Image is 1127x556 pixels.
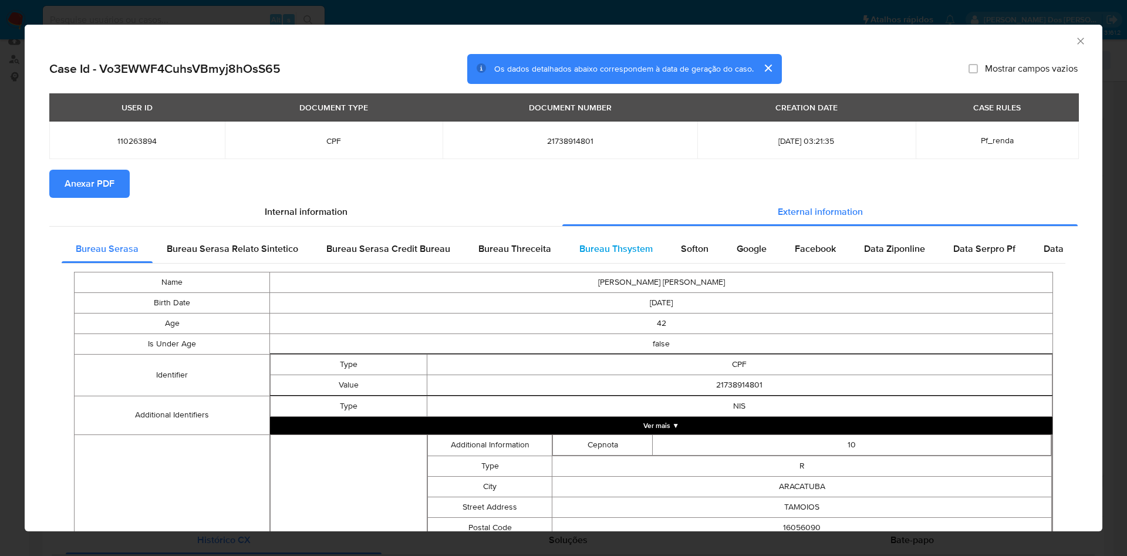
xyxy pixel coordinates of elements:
[795,242,836,255] span: Facebook
[270,272,1053,292] td: [PERSON_NAME] [PERSON_NAME]
[981,134,1014,146] span: Pf_renda
[270,292,1053,313] td: [DATE]
[75,313,270,333] td: Age
[737,242,767,255] span: Google
[1075,35,1085,46] button: Fechar a janela
[969,64,978,73] input: Mostrar campos vazios
[326,242,450,255] span: Bureau Serasa Credit Bureau
[49,61,281,76] h2: Case Id - Vo3EWWF4CuhsVBmyj8hOsS65
[65,171,114,197] span: Anexar PDF
[768,97,845,117] div: CREATION DATE
[76,242,139,255] span: Bureau Serasa
[75,396,270,434] td: Additional Identifiers
[292,97,375,117] div: DOCUMENT TYPE
[966,97,1028,117] div: CASE RULES
[494,63,754,75] span: Os dados detalhados abaixo correspondem à data de geração do caso.
[552,456,1052,476] td: R
[457,136,683,146] span: 21738914801
[270,313,1053,333] td: 42
[265,205,347,218] span: Internal information
[711,136,902,146] span: [DATE] 03:21:35
[75,333,270,354] td: Is Under Age
[427,396,1052,416] td: NIS
[25,25,1102,531] div: closure-recommendation-modal
[864,242,925,255] span: Data Ziponline
[75,292,270,313] td: Birth Date
[271,354,427,375] td: Type
[953,242,1015,255] span: Data Serpro Pf
[522,97,619,117] div: DOCUMENT NUMBER
[427,375,1052,395] td: 21738914801
[271,396,427,416] td: Type
[653,434,1051,455] td: 10
[1044,242,1105,255] span: Data Serpro Pj
[427,434,552,456] td: Additional Information
[63,136,211,146] span: 110263894
[681,242,708,255] span: Softon
[427,517,552,538] td: Postal Code
[552,497,1052,517] td: TAMOIOS
[552,517,1052,538] td: 16056090
[49,170,130,198] button: Anexar PDF
[552,476,1052,497] td: ARACATUBA
[49,198,1078,226] div: Detailed info
[75,354,270,396] td: Identifier
[778,205,863,218] span: External information
[553,434,653,455] td: Cepnota
[271,375,427,395] td: Value
[579,242,653,255] span: Bureau Thsystem
[427,456,552,476] td: Type
[478,242,551,255] span: Bureau Threceita
[239,136,429,146] span: CPF
[427,497,552,517] td: Street Address
[62,235,1065,263] div: Detailed external info
[427,476,552,497] td: City
[985,63,1078,75] span: Mostrar campos vazios
[270,333,1053,354] td: false
[167,242,298,255] span: Bureau Serasa Relato Sintetico
[427,354,1052,375] td: CPF
[270,417,1052,434] button: Expand array
[754,54,782,82] button: cerrar
[75,272,270,292] td: Name
[114,97,160,117] div: USER ID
